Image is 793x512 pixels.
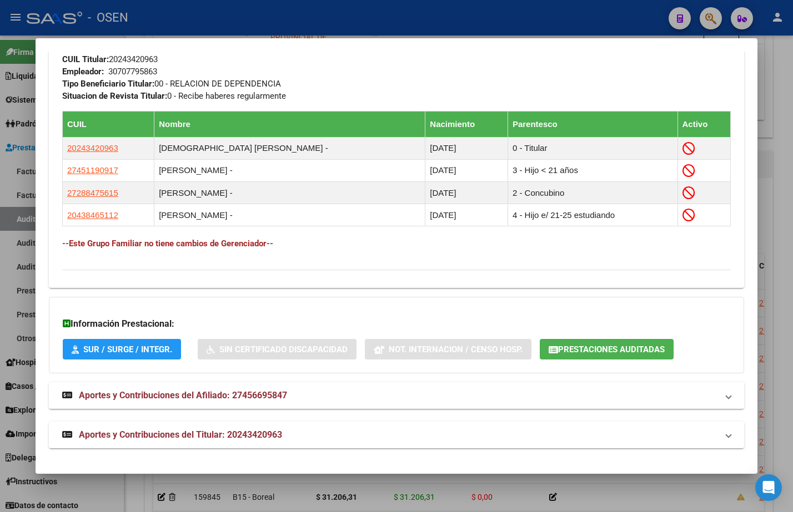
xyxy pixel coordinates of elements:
td: 2 - Concubino [508,181,677,204]
mat-expansion-panel-header: Aportes y Contribuciones del Titular: 20243420963 [49,422,744,448]
span: Prestaciones Auditadas [558,344,665,354]
strong: Tipo Beneficiario Titular: [62,79,154,89]
td: [DATE] [425,137,508,159]
span: 27451190917 [67,165,118,175]
mat-expansion-panel-header: Aportes y Contribuciones del Afiliado: 27456695847 [49,382,744,409]
span: 27288475615 [67,188,118,197]
button: Prestaciones Auditadas [540,339,674,359]
td: [DATE] [425,181,508,204]
strong: Gerenciador / Plan: [62,42,134,52]
div: Open Intercom Messenger [755,474,782,501]
span: Aportes y Contribuciones del Titular: 20243420963 [79,429,282,440]
td: 3 - Hijo < 21 años [508,159,677,181]
h4: --Este Grupo Familiar no tiene cambios de Gerenciador-- [62,237,731,250]
td: [PERSON_NAME] - [154,204,425,226]
span: 20243420963 [67,143,118,153]
th: Parentesco [508,111,677,137]
span: Aportes y Contribuciones del Afiliado: 27456695847 [79,390,287,401]
button: SUR / SURGE / INTEGR. [63,339,181,359]
div: 30707795863 [108,65,157,78]
td: 0 - Titular [508,137,677,159]
strong: CUIL Titular: [62,54,109,64]
span: SUR / SURGE / INTEGR. [83,344,172,354]
td: [DATE] [425,204,508,226]
td: [PERSON_NAME] - [154,159,425,181]
strong: Situacion de Revista Titular: [62,91,167,101]
h3: Información Prestacional: [63,317,730,331]
button: Not. Internacion / Censo Hosp. [365,339,531,359]
strong: Empleador: [62,67,104,77]
td: [DATE] [425,159,508,181]
span: 20438465112 [67,210,118,220]
td: [PERSON_NAME] - [154,181,425,204]
th: Nombre [154,111,425,137]
span: 00 - RELACION DE DEPENDENCIA [62,79,281,89]
span: 0 - Recibe haberes regularmente [62,91,286,101]
td: 4 - Hijo e/ 21-25 estudiando [508,204,677,226]
th: Activo [677,111,730,137]
span: Sin Certificado Discapacidad [219,344,348,354]
button: Sin Certificado Discapacidad [198,339,357,359]
span: Not. Internacion / Censo Hosp. [389,344,523,354]
span: B15 - Boreal / Sin Plan [62,42,217,52]
span: 20243420963 [62,54,158,64]
th: Nacimiento [425,111,508,137]
th: CUIL [63,111,154,137]
td: [DEMOGRAPHIC_DATA] [PERSON_NAME] - [154,137,425,159]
